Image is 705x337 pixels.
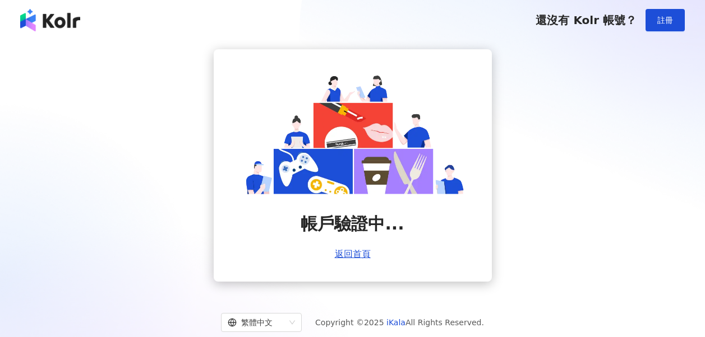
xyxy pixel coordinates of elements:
button: 註冊 [646,9,685,31]
span: 還沒有 Kolr 帳號？ [536,13,637,27]
img: account is verifying [241,72,465,194]
span: Copyright © 2025 All Rights Reserved. [315,316,484,329]
span: 帳戶驗證中... [301,212,404,236]
span: 註冊 [657,16,673,25]
img: logo [20,9,80,31]
a: 返回首頁 [335,249,371,259]
div: 繁體中文 [228,313,285,331]
a: iKala [386,318,406,327]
